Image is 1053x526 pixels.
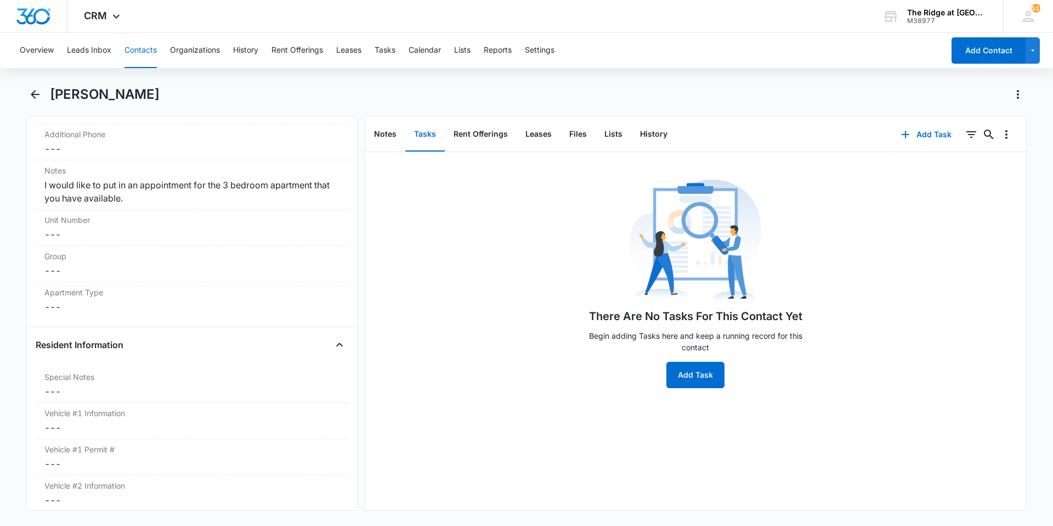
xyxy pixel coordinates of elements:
[44,287,339,298] label: Apartment Type
[44,300,339,314] dd: ---
[44,264,339,277] dd: ---
[44,421,339,434] dd: ---
[20,33,54,68] button: Overview
[36,160,348,210] div: NotesI would like to put in an appointment for the 3 bedroom apartment that you have available.
[517,117,561,152] button: Leases
[907,17,987,25] div: account id
[36,124,348,160] div: Additional Phone---
[375,33,395,68] button: Tasks
[44,371,339,383] label: Special Notes
[50,86,160,103] h1: [PERSON_NAME]
[36,475,348,512] div: Vehicle #2 Information---
[84,10,107,21] span: CRM
[963,126,980,143] button: Filters
[44,480,339,491] label: Vehicle #2 Information
[67,33,111,68] button: Leads Inbox
[630,176,761,308] img: No Data
[952,37,1026,64] button: Add Contact
[44,494,339,507] dd: ---
[1032,4,1040,13] div: notifications count
[44,214,339,226] label: Unit Number
[365,117,405,152] button: Notes
[36,367,348,403] div: Special Notes---
[36,210,348,246] div: Unit Number---
[596,117,631,152] button: Lists
[26,86,43,103] button: Back
[589,308,802,324] h1: There Are No Tasks For This Contact Yet
[409,33,441,68] button: Calendar
[561,117,596,152] button: Files
[525,33,554,68] button: Settings
[44,178,339,205] div: I would like to put in an appointment for the 3 bedroom apartment that you have available.
[331,336,348,354] button: Close
[44,407,339,419] label: Vehicle #1 Information
[1032,4,1040,13] span: 115
[998,126,1015,143] button: Overflow Menu
[36,338,123,351] h4: Resident Information
[44,128,339,140] label: Additional Phone
[666,362,724,388] button: Add Task
[36,403,348,439] div: Vehicle #1 Information---
[484,33,512,68] button: Reports
[405,117,445,152] button: Tasks
[36,246,348,282] div: Group---
[271,33,323,68] button: Rent Offerings
[44,165,339,176] label: Notes
[170,33,220,68] button: Organizations
[44,385,339,398] dd: ---
[454,33,471,68] button: Lists
[233,33,258,68] button: History
[445,117,517,152] button: Rent Offerings
[980,126,998,143] button: Search...
[44,457,339,471] dd: ---
[1009,86,1027,103] button: Actions
[631,117,676,152] button: History
[36,439,348,475] div: Vehicle #1 Permit #---
[907,8,987,17] div: account name
[580,330,811,353] p: Begin adding Tasks here and keep a running record for this contact
[124,33,157,68] button: Contacts
[44,142,339,155] dd: ---
[890,121,963,148] button: Add Task
[36,282,348,318] div: Apartment Type---
[44,444,339,455] label: Vehicle #1 Permit #
[44,228,339,241] dd: ---
[336,33,361,68] button: Leases
[44,250,339,262] label: Group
